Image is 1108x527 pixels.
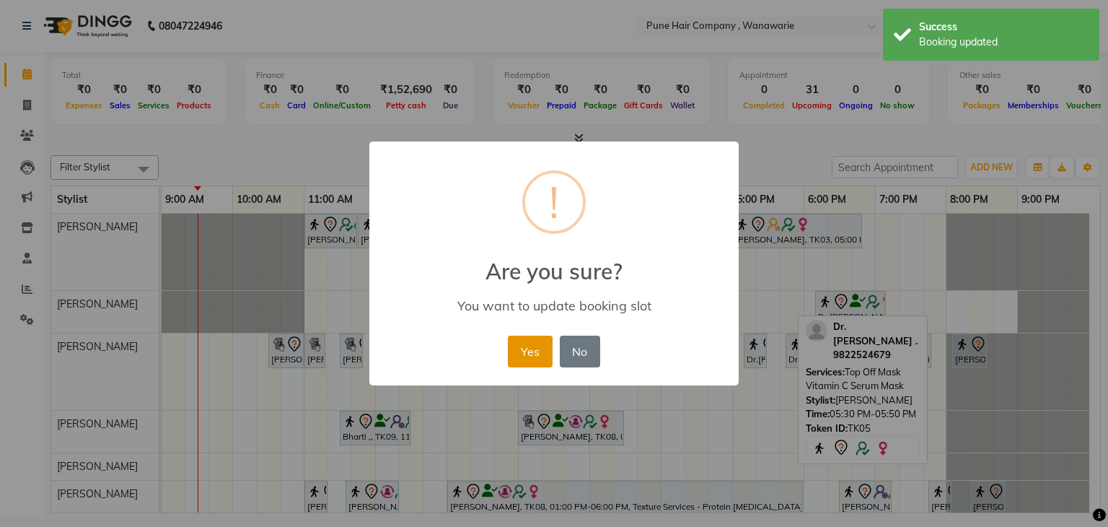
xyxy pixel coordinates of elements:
h2: Are you sure? [369,241,739,284]
div: You want to update booking slot [390,297,718,314]
button: Yes [508,336,552,367]
div: Success [919,19,1089,35]
div: Booking updated [919,35,1089,50]
div: ! [549,173,559,231]
button: No [560,336,600,367]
